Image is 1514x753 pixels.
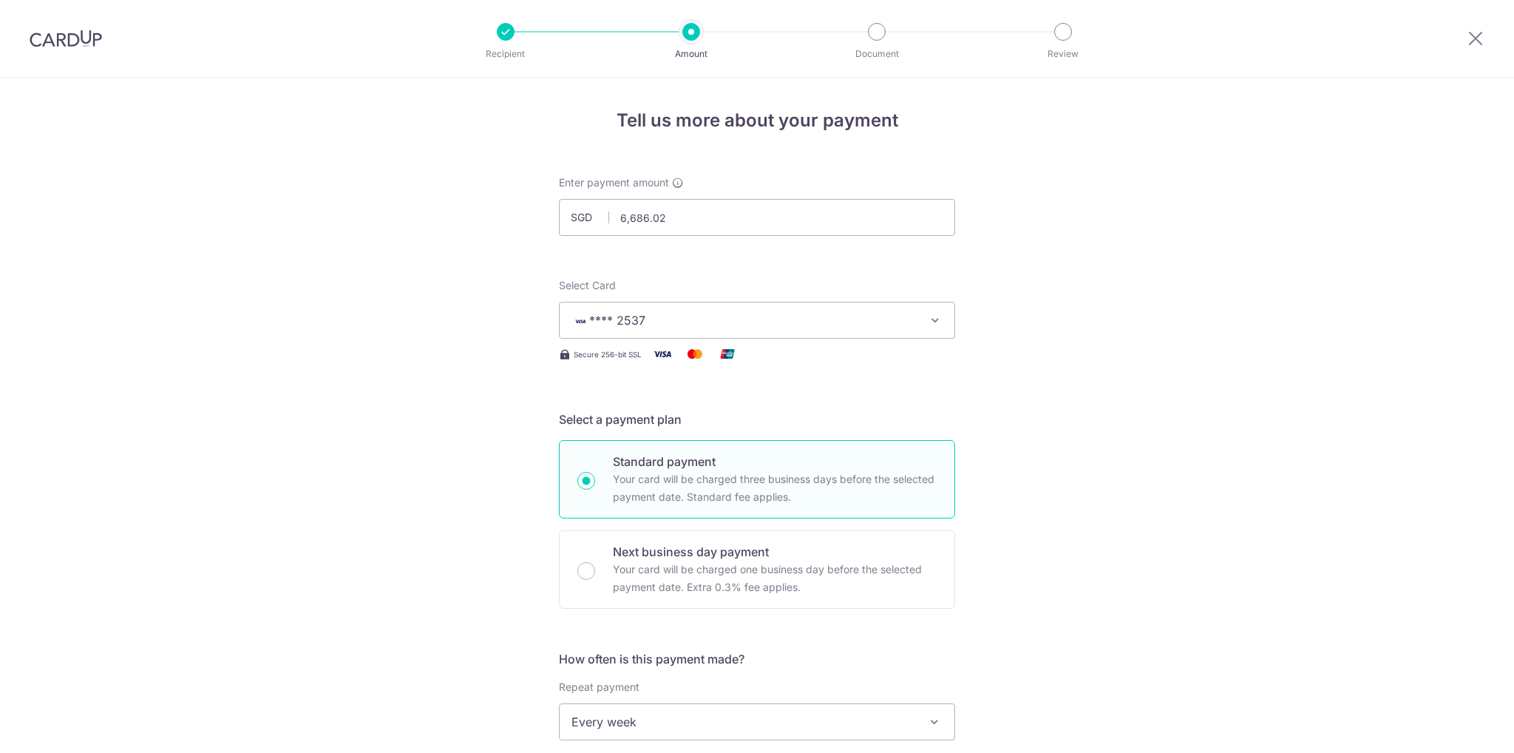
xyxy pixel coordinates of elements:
[574,348,642,360] span: Secure 256-bit SSL
[451,47,560,61] p: Recipient
[30,30,102,47] img: CardUp
[559,199,955,236] input: 0.00
[559,680,639,695] label: Repeat payment
[559,279,616,291] span: translation missing: en.payables.payment_networks.credit_card.summary.labels.select_card
[637,47,746,61] p: Amount
[571,210,609,225] span: SGD
[613,543,937,561] p: Next business day payment
[713,345,742,363] img: Union Pay
[559,703,955,740] span: Every week
[613,470,937,506] p: Your card will be charged three business days before the selected payment date. Standard fee appl...
[648,345,677,363] img: Visa
[559,175,669,190] span: Enter payment amount
[822,47,931,61] p: Document
[680,345,710,363] img: Mastercard
[613,561,937,596] p: Your card will be charged one business day before the selected payment date. Extra 0.3% fee applies.
[613,453,937,470] p: Standard payment
[560,704,954,740] span: Every week
[1008,47,1118,61] p: Review
[559,411,955,428] h5: Select a payment plan
[559,107,955,134] h4: Tell us more about your payment
[559,650,955,668] h5: How often is this payment made?
[571,316,589,326] img: VISA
